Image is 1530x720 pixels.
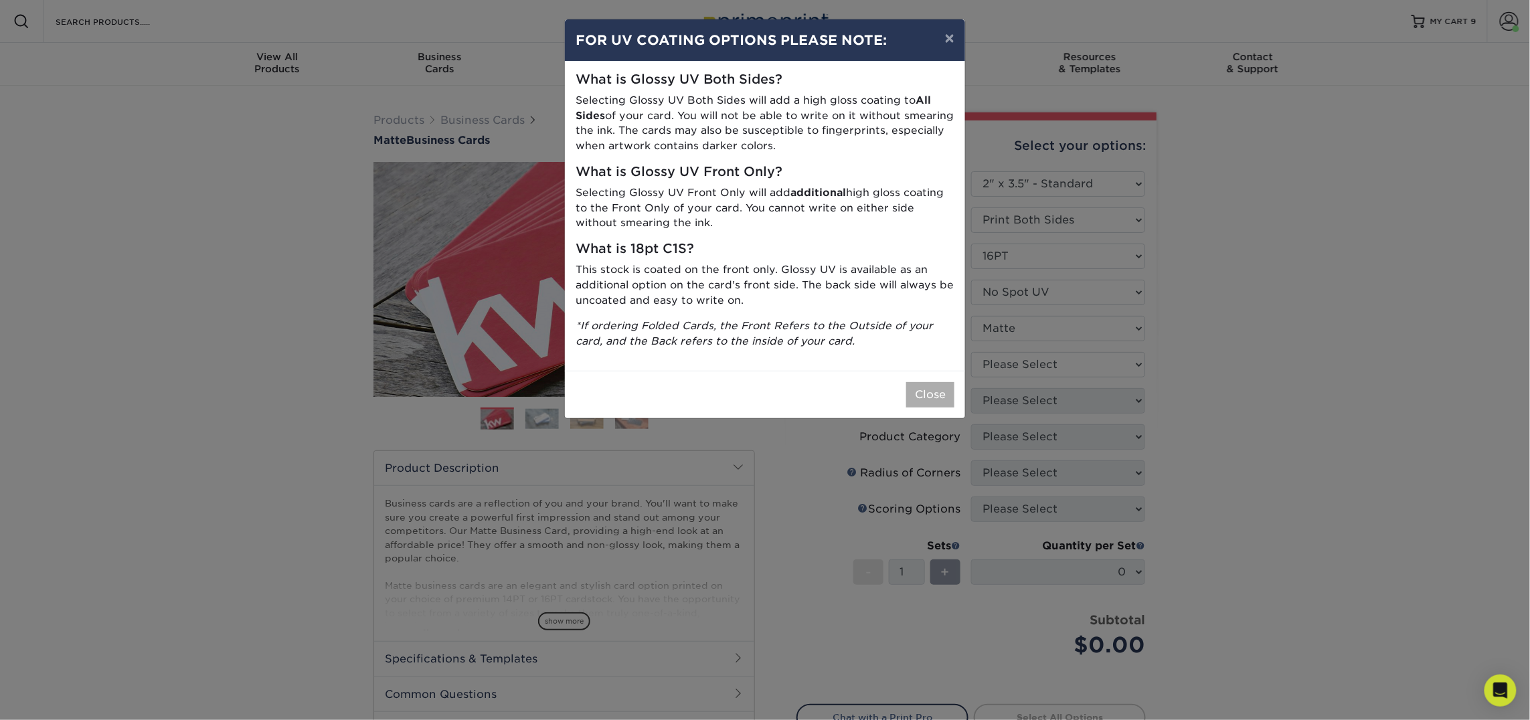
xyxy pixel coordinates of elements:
strong: additional [790,186,846,199]
i: *If ordering Folded Cards, the Front Refers to the Outside of your card, and the Back refers to t... [576,319,933,347]
button: × [934,19,965,57]
h5: What is 18pt C1S? [576,242,954,257]
p: This stock is coated on the front only. Glossy UV is available as an additional option on the car... [576,262,954,308]
div: Open Intercom Messenger [1484,674,1517,707]
p: Selecting Glossy UV Front Only will add high gloss coating to the Front Only of your card. You ca... [576,185,954,231]
h4: FOR UV COATING OPTIONS PLEASE NOTE: [576,30,954,50]
button: Close [906,382,954,408]
h5: What is Glossy UV Both Sides? [576,72,954,88]
strong: All Sides [576,94,931,122]
h5: What is Glossy UV Front Only? [576,165,954,180]
p: Selecting Glossy UV Both Sides will add a high gloss coating to of your card. You will not be abl... [576,93,954,154]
